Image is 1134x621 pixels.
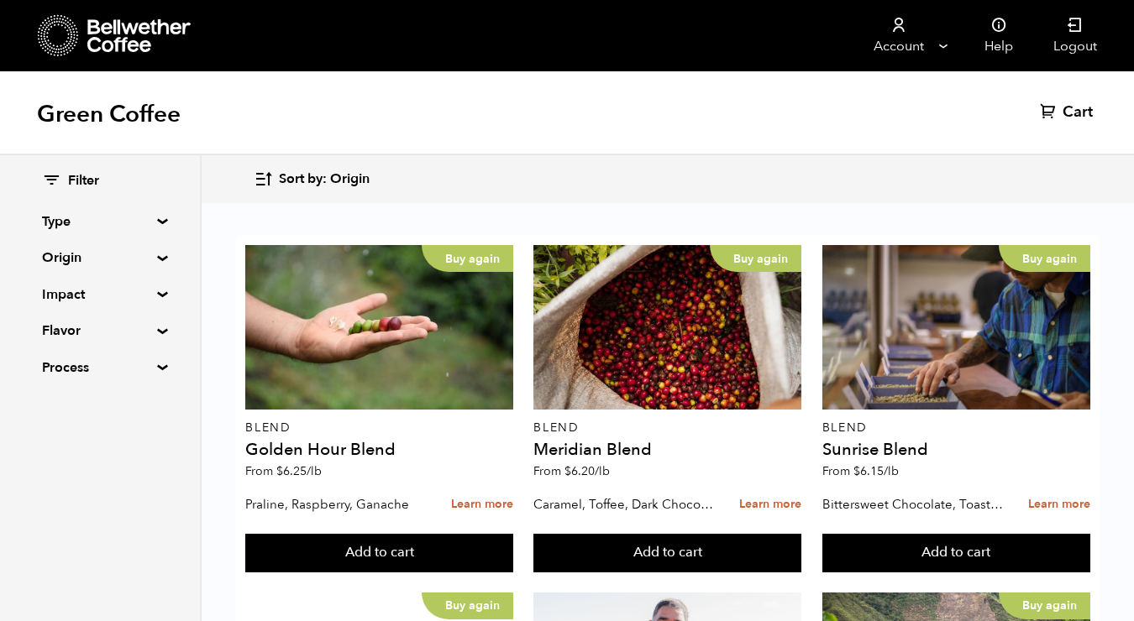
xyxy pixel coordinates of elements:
[42,211,158,232] summary: Type
[533,463,610,479] span: From
[999,592,1090,619] p: Buy again
[853,463,899,479] bdi: 6.15
[68,172,99,190] span: Filter
[564,463,571,479] span: $
[451,487,513,523] a: Learn more
[564,463,610,479] bdi: 6.20
[533,245,801,410] a: Buy again
[822,245,1090,410] a: Buy again
[245,245,513,410] a: Buy again
[822,534,1090,572] button: Add to cart
[245,463,322,479] span: From
[42,248,158,268] summary: Origin
[279,170,370,189] span: Sort by: Origin
[422,245,513,272] p: Buy again
[822,422,1090,434] p: Blend
[595,463,610,479] span: /lb
[254,159,370,199] button: Sort by: Origin
[42,357,158,378] summary: Process
[533,492,716,517] p: Caramel, Toffee, Dark Chocolate
[37,99,181,129] h1: Green Coffee
[999,245,1090,272] p: Buy again
[710,245,801,272] p: Buy again
[307,463,322,479] span: /lb
[533,422,801,434] p: Blend
[245,441,513,458] h4: Golden Hour Blend
[422,592,513,619] p: Buy again
[245,492,428,517] p: Praline, Raspberry, Ganache
[1040,102,1097,123] a: Cart
[1028,487,1090,523] a: Learn more
[533,534,801,572] button: Add to cart
[822,441,1090,458] h4: Sunrise Blend
[276,463,283,479] span: $
[42,284,158,305] summary: Impact
[853,463,860,479] span: $
[533,441,801,458] h4: Meridian Blend
[884,463,899,479] span: /lb
[822,492,1005,517] p: Bittersweet Chocolate, Toasted Marshmallow, Candied Orange, Praline
[739,487,801,523] a: Learn more
[245,534,513,572] button: Add to cart
[1063,102,1093,123] span: Cart
[42,321,158,341] summary: Flavor
[276,463,322,479] bdi: 6.25
[822,463,899,479] span: From
[245,422,513,434] p: Blend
